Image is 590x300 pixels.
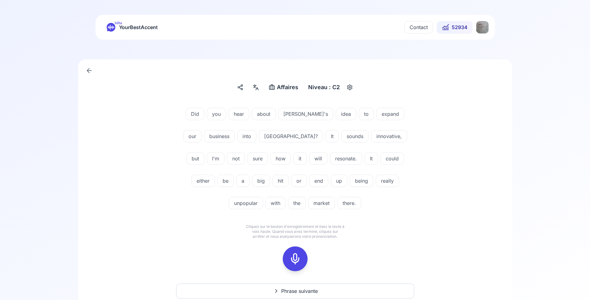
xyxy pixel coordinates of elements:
span: about [252,110,275,118]
button: or [291,175,307,187]
button: end [309,175,328,187]
button: into [237,130,256,142]
button: there. [337,197,361,209]
span: into [237,133,256,140]
button: [PERSON_NAME]'s [278,108,333,120]
span: the [288,199,305,207]
button: it [293,152,307,165]
button: up [331,175,347,187]
button: market [308,197,335,209]
button: innovative, [371,130,407,142]
button: you [207,108,226,120]
span: how [271,155,291,162]
button: about [252,108,276,120]
span: our [184,133,201,140]
button: sounds [341,130,369,142]
span: either [192,177,215,185]
button: how [270,152,291,165]
p: Cliquez sur le bouton d'enregistrement et lisez le texte à voix haute. Quand vous avez terminé, c... [246,224,345,239]
span: it [294,155,306,162]
button: be [217,175,234,187]
button: unpopular [229,197,263,209]
span: idea [336,110,356,118]
button: Phrase suivante [176,284,414,298]
span: Did [186,110,204,118]
span: being [350,177,373,185]
button: Did [186,108,204,120]
span: market [308,199,335,207]
span: sure [248,155,268,162]
button: will [309,152,327,165]
button: Niveau : C2 [306,82,355,93]
button: really [376,175,399,187]
div: Niveau : C2 [306,82,342,93]
button: hear [228,108,249,120]
button: expand [376,108,404,120]
span: YourBestAccent [119,23,158,32]
span: with [266,199,285,207]
span: hit [273,177,288,185]
span: innovative, [371,133,407,140]
button: either [191,175,215,187]
button: Affaires [266,82,301,93]
span: Affaires [277,83,298,92]
span: 52934 [452,24,468,31]
span: will [309,155,327,162]
span: a [237,177,249,185]
span: big [252,177,270,185]
span: be [218,177,233,185]
button: 52934 [437,21,472,33]
button: It [326,130,339,142]
button: It [365,152,378,165]
button: I'm [207,152,224,165]
button: hit [273,175,289,187]
span: business [204,133,234,140]
span: Phrase suivante [281,287,318,295]
span: not [227,155,245,162]
span: you [207,110,226,118]
span: hear [229,110,249,118]
button: big [252,175,270,187]
button: idea [336,108,356,120]
span: It [326,133,339,140]
button: a [236,175,250,187]
span: [PERSON_NAME]'s [278,110,333,118]
button: being [350,175,373,187]
button: could [380,152,404,165]
button: the [288,197,306,209]
span: expand [377,110,404,118]
span: resonate. [330,155,362,162]
img: DH [476,21,489,33]
span: It [365,155,378,162]
span: [GEOGRAPHIC_DATA]? [259,133,323,140]
a: bêtaYourBestAccent [102,23,163,32]
button: business [204,130,235,142]
span: sounds [342,133,368,140]
button: resonate. [330,152,362,165]
button: [GEOGRAPHIC_DATA]? [259,130,323,142]
span: bêta [115,20,122,25]
span: up [331,177,347,185]
span: or [291,177,306,185]
button: with [265,197,286,209]
span: unpopular [229,199,263,207]
span: I'm [207,155,224,162]
span: end [309,177,328,185]
span: there. [338,199,361,207]
button: not [227,152,245,165]
span: but [187,155,204,162]
button: sure [247,152,268,165]
span: to [359,110,374,118]
button: our [183,130,202,142]
span: could [381,155,404,162]
button: to [359,108,374,120]
button: Contact [404,21,433,33]
span: really [376,177,399,185]
button: but [186,152,204,165]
